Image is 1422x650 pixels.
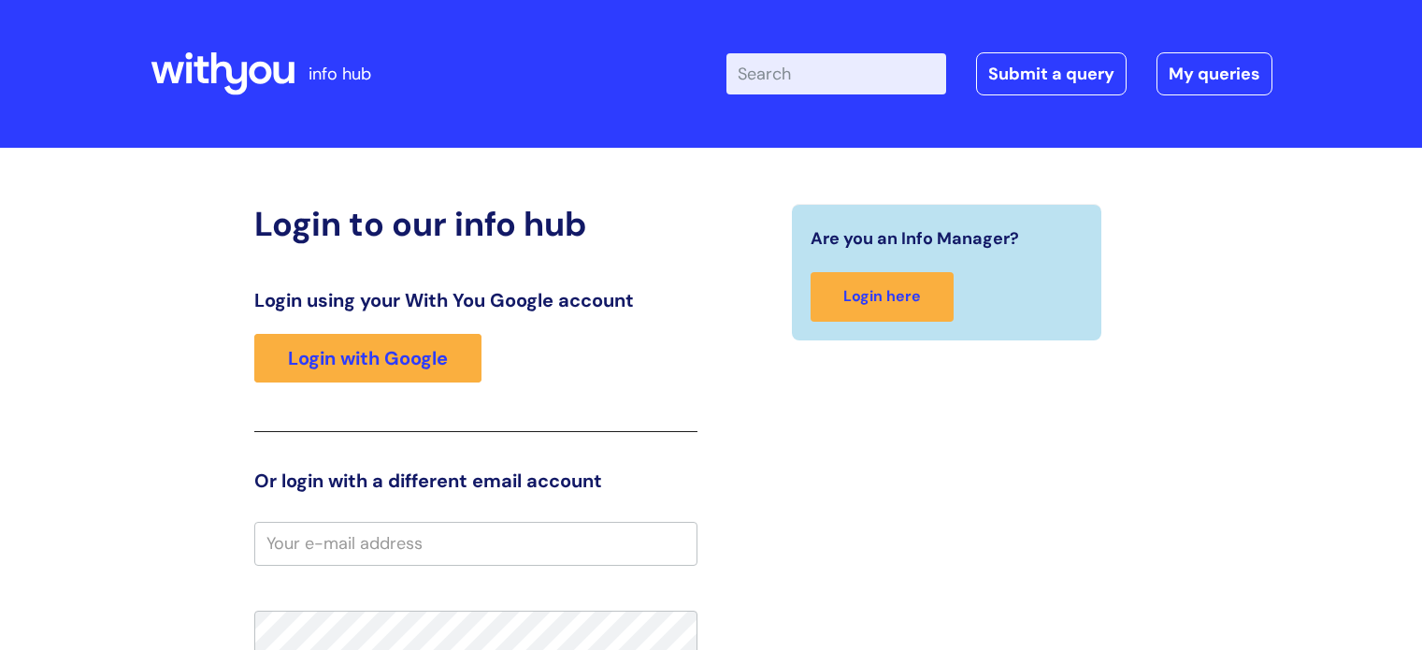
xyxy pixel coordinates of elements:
[254,289,697,311] h3: Login using your With You Google account
[254,469,697,492] h3: Or login with a different email account
[976,52,1127,95] a: Submit a query
[254,334,481,383] a: Login with Google
[726,53,946,94] input: Search
[811,272,954,322] a: Login here
[254,204,697,244] h2: Login to our info hub
[1156,52,1272,95] a: My queries
[254,522,697,565] input: Your e-mail address
[309,59,371,89] p: info hub
[811,224,1019,253] span: Are you an Info Manager?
